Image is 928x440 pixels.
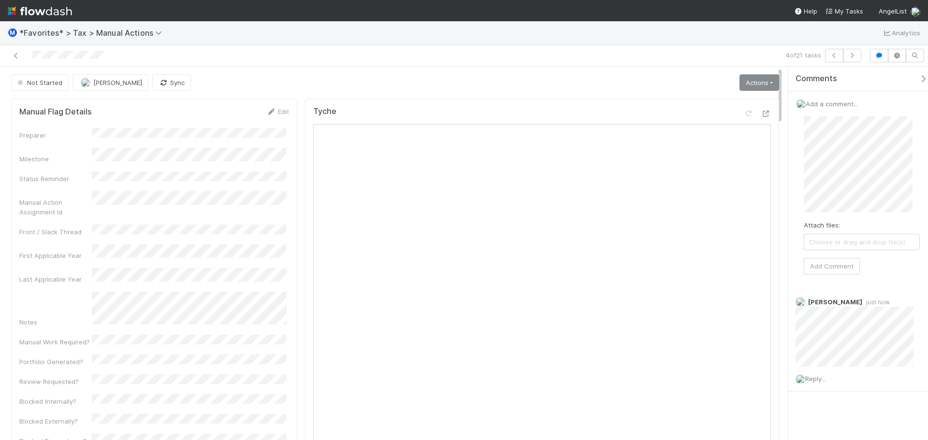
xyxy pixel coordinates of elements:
[72,74,148,91] button: [PERSON_NAME]
[19,107,92,117] h5: Manual Flag Details
[8,28,17,37] span: Ⓜ️
[806,100,858,108] span: Add a comment...
[93,79,142,86] span: [PERSON_NAME]
[313,107,336,116] h5: Tyche
[882,27,920,39] a: Analytics
[19,198,92,217] div: Manual Action Assignment Id
[808,298,862,306] span: [PERSON_NAME]
[739,74,779,91] a: Actions
[19,274,92,284] div: Last Applicable Year
[19,377,92,386] div: Review Requested?
[796,374,805,384] img: avatar_cfa6ccaa-c7d9-46b3-b608-2ec56ecf97ad.png
[825,7,863,15] span: My Tasks
[81,78,90,87] img: avatar_66854b90-094e-431f-b713-6ac88429a2b8.png
[19,28,167,38] span: *Favorites* > Tax > Manual Actions
[911,7,920,16] img: avatar_cfa6ccaa-c7d9-46b3-b608-2ec56ecf97ad.png
[19,397,92,406] div: Blocked Internally?
[796,74,837,84] span: Comments
[19,154,92,164] div: Milestone
[19,227,92,237] div: Front / Slack Thread
[804,220,840,230] label: Attach files:
[19,251,92,260] div: First Applicable Year
[825,6,863,16] a: My Tasks
[805,375,826,383] span: Reply...
[8,3,72,19] img: logo-inverted-e16ddd16eac7371096b0.svg
[804,234,919,250] span: Choose or drag and drop file(s)
[152,74,191,91] button: Sync
[19,174,92,184] div: Status Reminder
[794,6,817,16] div: Help
[796,99,806,109] img: avatar_cfa6ccaa-c7d9-46b3-b608-2ec56ecf97ad.png
[19,130,92,140] div: Preparer
[804,258,860,274] button: Add Comment
[266,108,289,115] a: Edit
[19,337,92,347] div: Manual Work Required?
[19,317,92,327] div: Notes
[862,298,890,306] span: just now
[796,297,805,307] img: avatar_cfa6ccaa-c7d9-46b3-b608-2ec56ecf97ad.png
[19,357,92,367] div: Portfolio Generated?
[19,416,92,426] div: Blocked Externally?
[879,7,907,15] span: AngelList
[786,50,821,60] span: 4 of 21 tasks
